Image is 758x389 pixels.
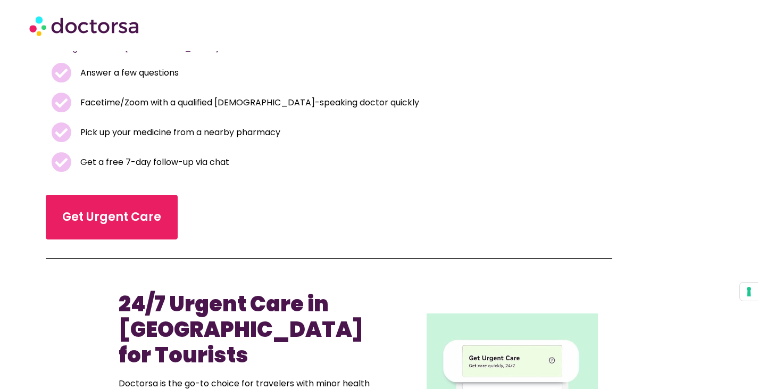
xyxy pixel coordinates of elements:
span: Answer a few questions [78,65,179,80]
span: Pick up your medicine from a nearby pharmacy [78,125,280,140]
b: 24/7 Urgent Care in [GEOGRAPHIC_DATA] for Tourists [119,289,363,370]
span: Facetime/Zoom with a qualified [DEMOGRAPHIC_DATA]-speaking doctor quickly [78,95,419,110]
button: Your consent preferences for tracking technologies [740,283,758,301]
span: Get Urgent Care [62,209,161,226]
span: Get a free 7-day follow-up via chat [78,155,229,170]
a: Get Urgent Care [46,195,178,239]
